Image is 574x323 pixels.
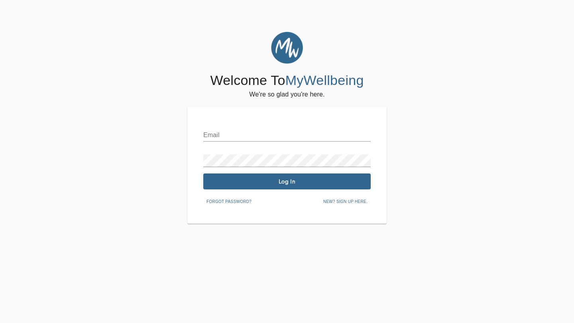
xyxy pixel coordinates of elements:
img: MyWellbeing [271,32,303,64]
button: New? Sign up here. [320,196,371,208]
span: Log In [206,178,368,185]
span: MyWellbeing [285,73,364,88]
button: Log In [203,173,371,189]
span: Forgot password? [206,198,252,205]
span: New? Sign up here. [323,198,368,205]
button: Forgot password? [203,196,255,208]
a: Forgot password? [203,198,255,204]
h4: Welcome To [210,72,364,89]
h6: We're so glad you're here. [249,89,324,100]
